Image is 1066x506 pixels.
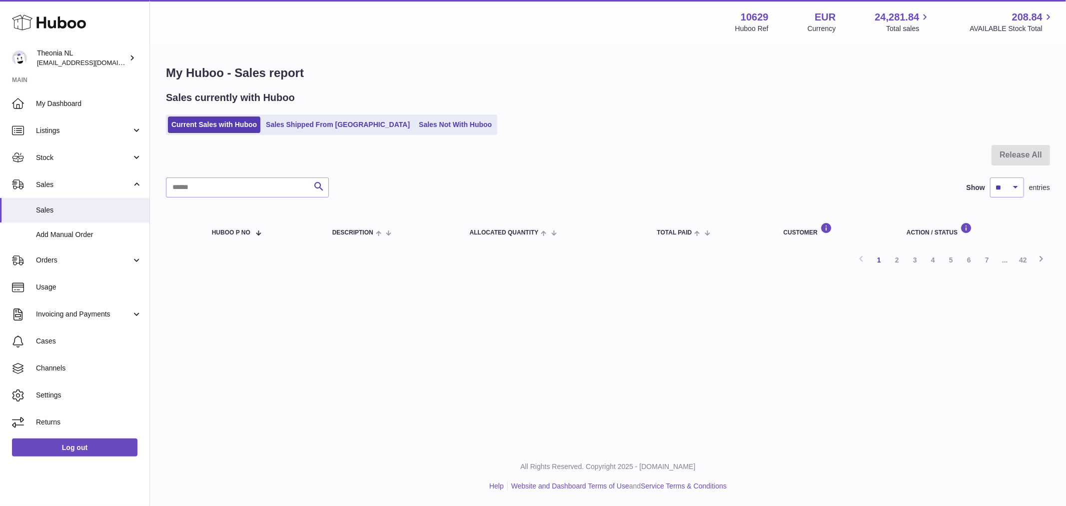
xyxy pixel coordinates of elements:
div: Currency [808,24,836,33]
p: All Rights Reserved. Copyright 2025 - [DOMAIN_NAME] [158,462,1058,471]
span: Sales [36,205,142,215]
span: Total sales [886,24,931,33]
a: 4 [924,251,942,269]
span: AVAILABLE Stock Total [970,24,1054,33]
a: 2 [888,251,906,269]
span: 208.84 [1012,10,1043,24]
a: 208.84 AVAILABLE Stock Total [970,10,1054,33]
a: Sales Shipped From [GEOGRAPHIC_DATA] [262,116,413,133]
span: entries [1029,183,1050,192]
h2: Sales currently with Huboo [166,91,295,104]
div: Action / Status [907,222,1040,236]
span: ... [996,251,1014,269]
span: Description [332,229,373,236]
a: Sales Not With Huboo [415,116,495,133]
span: Channels [36,363,142,373]
span: Sales [36,180,131,189]
span: Settings [36,390,142,400]
a: Log out [12,438,137,456]
strong: 10629 [741,10,769,24]
label: Show [967,183,985,192]
span: My Dashboard [36,99,142,108]
span: Invoicing and Payments [36,309,131,319]
span: Returns [36,417,142,427]
span: 24,281.84 [875,10,919,24]
a: 6 [960,251,978,269]
span: ALLOCATED Quantity [470,229,539,236]
span: Usage [36,282,142,292]
span: Stock [36,153,131,162]
div: Customer [784,222,887,236]
a: Help [489,482,504,490]
div: Theonia NL [37,48,127,67]
span: Cases [36,336,142,346]
strong: EUR [815,10,836,24]
a: Website and Dashboard Terms of Use [511,482,629,490]
a: 1 [870,251,888,269]
span: Orders [36,255,131,265]
span: [EMAIL_ADDRESS][DOMAIN_NAME] [37,58,147,66]
a: 7 [978,251,996,269]
a: Service Terms & Conditions [641,482,727,490]
a: 24,281.84 Total sales [875,10,931,33]
h1: My Huboo - Sales report [166,65,1050,81]
div: Huboo Ref [735,24,769,33]
a: 3 [906,251,924,269]
a: Current Sales with Huboo [168,116,260,133]
span: Huboo P no [212,229,250,236]
img: info@wholesomegoods.eu [12,50,27,65]
span: Total paid [657,229,692,236]
span: Listings [36,126,131,135]
li: and [508,481,727,491]
a: 5 [942,251,960,269]
a: 42 [1014,251,1032,269]
span: Add Manual Order [36,230,142,239]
